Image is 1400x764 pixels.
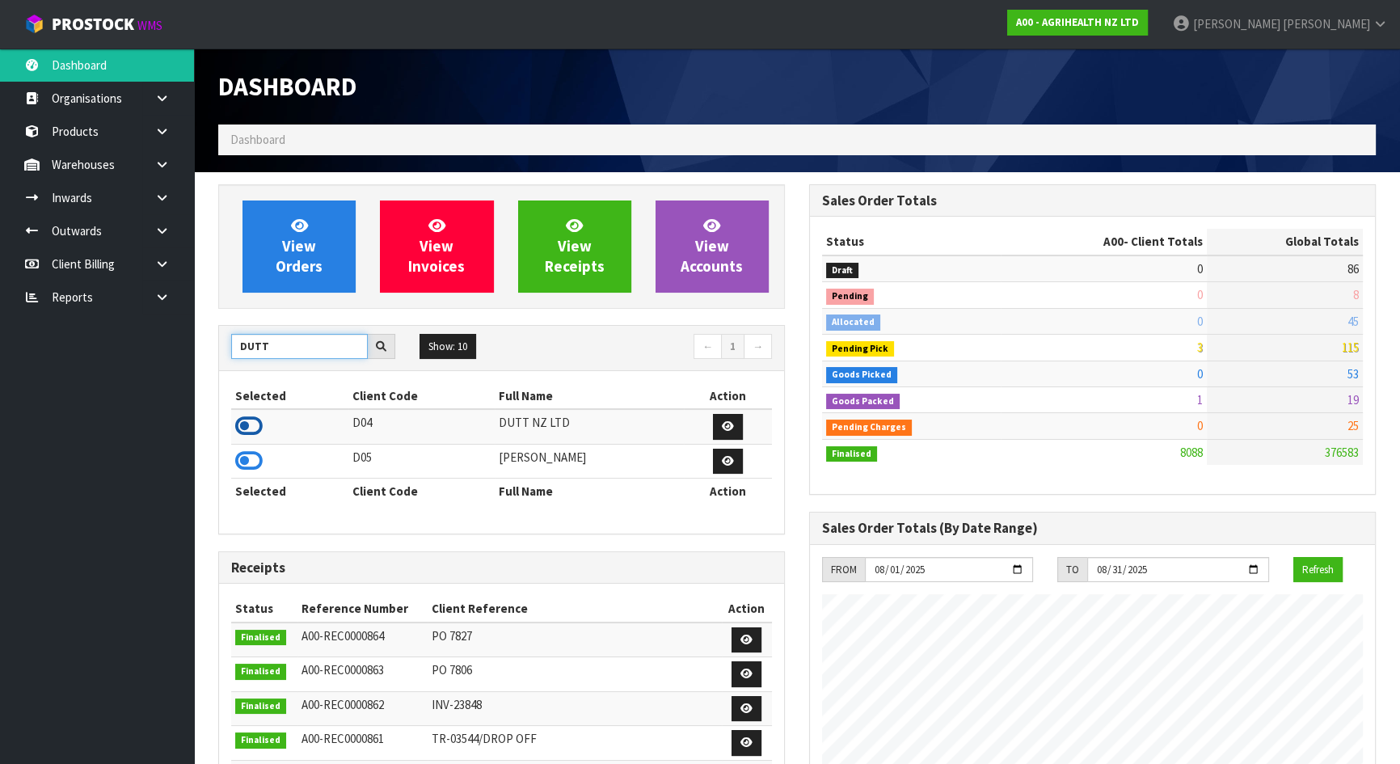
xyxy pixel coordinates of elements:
span: 0 [1197,314,1203,329]
small: WMS [137,18,162,33]
span: TR-03544/DROP OFF [432,731,537,746]
span: A00-REC0000863 [302,662,384,677]
h3: Sales Order Totals [822,193,1363,209]
span: 0 [1197,261,1203,276]
td: D05 [348,444,495,479]
span: Dashboard [230,132,285,147]
span: 3 [1197,340,1203,355]
span: A00 [1103,234,1124,249]
a: ← [694,334,722,360]
td: [PERSON_NAME] [495,444,684,479]
nav: Page navigation [514,334,773,362]
span: 0 [1197,418,1203,433]
th: Full Name [495,383,684,409]
span: 19 [1347,392,1359,407]
span: 45 [1347,314,1359,329]
div: TO [1057,557,1087,583]
span: Dashboard [218,70,356,103]
span: View Orders [276,216,323,276]
span: 115 [1342,340,1359,355]
span: Allocated [826,314,880,331]
span: Finalised [826,446,877,462]
a: ViewInvoices [380,200,493,293]
span: Goods Picked [826,367,897,383]
span: 8088 [1180,445,1203,460]
strong: A00 - AGRIHEALTH NZ LTD [1016,15,1139,29]
span: [PERSON_NAME] [1193,16,1280,32]
span: 53 [1347,366,1359,382]
span: 8 [1353,287,1359,302]
span: A00-REC0000862 [302,697,384,712]
span: Finalised [235,664,286,680]
th: Selected [231,383,348,409]
th: Client Code [348,479,495,504]
span: A00-REC0000861 [302,731,384,746]
span: Pending Charges [826,420,912,436]
span: Draft [826,263,858,279]
a: 1 [721,334,744,360]
span: A00-REC0000864 [302,628,384,644]
span: View Invoices [408,216,465,276]
div: FROM [822,557,865,583]
span: 0 [1197,287,1203,302]
th: Status [822,229,1001,255]
th: Selected [231,479,348,504]
a: → [744,334,772,360]
span: 0 [1197,366,1203,382]
span: 376583 [1325,445,1359,460]
th: Global Totals [1207,229,1363,255]
a: ViewOrders [242,200,356,293]
span: Pending [826,289,874,305]
img: cube-alt.png [24,14,44,34]
th: Status [231,596,297,622]
input: Search clients [231,334,368,359]
th: Client Reference [428,596,722,622]
span: Pending Pick [826,341,894,357]
th: Action [684,383,772,409]
th: Action [722,596,772,622]
button: Refresh [1293,557,1343,583]
span: Finalised [235,732,286,749]
span: 1 [1197,392,1203,407]
span: 25 [1347,418,1359,433]
th: Full Name [495,479,684,504]
span: Goods Packed [826,394,900,410]
th: Action [684,479,772,504]
span: Finalised [235,630,286,646]
button: Show: 10 [420,334,476,360]
h3: Receipts [231,560,772,576]
span: Finalised [235,699,286,715]
h3: Sales Order Totals (By Date Range) [822,521,1363,536]
span: PO 7827 [432,628,472,644]
th: Client Code [348,383,495,409]
span: ProStock [52,14,134,35]
a: ViewReceipts [518,200,631,293]
span: View Receipts [545,216,605,276]
th: - Client Totals [1001,229,1207,255]
span: View Accounts [681,216,743,276]
span: 86 [1347,261,1359,276]
td: DUTT NZ LTD [495,409,684,444]
span: PO 7806 [432,662,472,677]
th: Reference Number [297,596,428,622]
td: D04 [348,409,495,444]
a: A00 - AGRIHEALTH NZ LTD [1007,10,1148,36]
span: INV-23848 [432,697,482,712]
a: ViewAccounts [656,200,769,293]
span: [PERSON_NAME] [1283,16,1370,32]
